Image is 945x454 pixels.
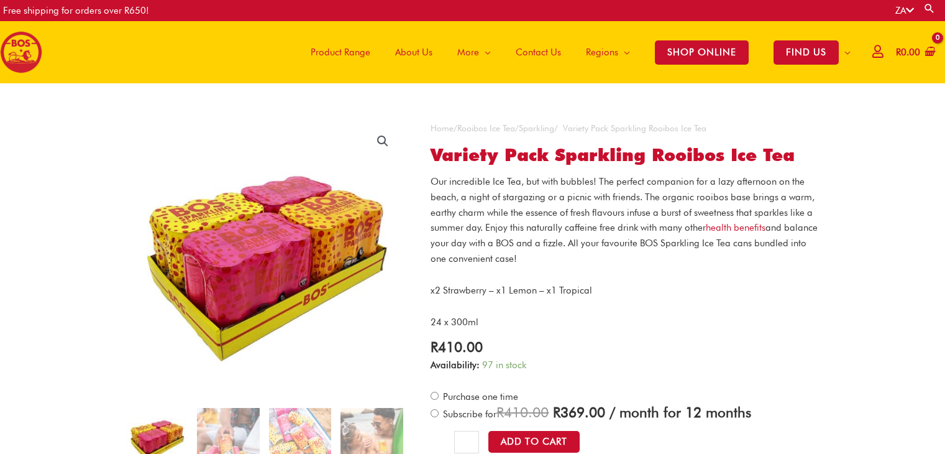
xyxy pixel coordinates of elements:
a: Sparkling [519,123,554,133]
span: Product Range [311,34,370,71]
span: Availability: [431,359,480,371]
a: health benefits [706,222,765,233]
input: Subscribe for / month for 12 months [431,409,439,417]
a: Regions [573,21,642,83]
span: Regions [586,34,618,71]
span: Contact Us [516,34,561,71]
a: View full-screen image gallery [372,130,394,152]
bdi: 0.00 [896,47,920,58]
span: 410.00 [496,404,549,420]
span: Subscribe for [441,409,751,420]
input: Purchase one time [431,392,439,400]
a: ZA [895,5,914,16]
span: SHOP ONLINE [655,40,749,65]
nav: Breadcrumb [431,121,819,136]
span: 97 in stock [482,359,526,371]
span: Purchase one time [441,391,518,402]
a: Home [431,123,454,133]
span: / month for 12 months [609,404,751,420]
a: More [445,21,503,83]
span: About Us [395,34,432,71]
a: Contact Us [503,21,573,83]
span: R [553,404,560,420]
span: More [457,34,479,71]
span: R [431,338,438,355]
a: About Us [383,21,445,83]
button: Add to Cart [488,431,580,453]
input: Product quantity [454,431,478,453]
a: SHOP ONLINE [642,21,761,83]
p: 24 x 300ml [431,315,819,330]
h1: Variety Pack Sparkling Rooibos Ice Tea [431,145,819,166]
a: Search button [923,2,936,14]
span: FIND US [774,40,839,65]
a: Rooibos Ice Tea [457,123,515,133]
span: 369.00 [553,404,605,420]
img: Variety Pack Sparkling Rooibos Ice Tea [126,121,403,399]
a: View Shopping Cart, empty [893,39,936,67]
span: R [496,404,504,420]
p: Our incredible Ice Tea, but with bubbles! The perfect companion for a lazy afternoon on the beach... [431,174,819,267]
span: R [896,47,901,58]
a: Product Range [298,21,383,83]
nav: Site Navigation [289,21,863,83]
bdi: 410.00 [431,338,483,355]
p: x2 Strawberry – x1 Lemon – x1 Tropical [431,283,819,299]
